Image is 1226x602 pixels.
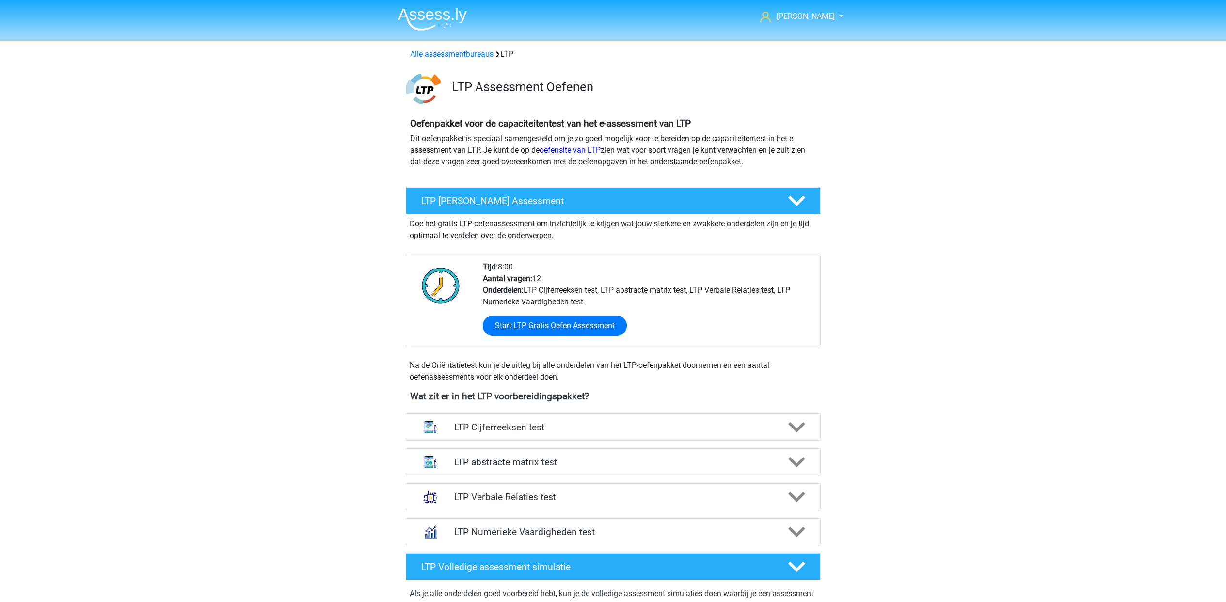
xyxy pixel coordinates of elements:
h3: LTP Assessment Oefenen [452,79,813,95]
b: Onderdelen: [483,285,524,295]
div: Na de Oriëntatietest kun je de uitleg bij alle onderdelen van het LTP-oefenpakket doornemen en ee... [406,360,821,383]
img: cijferreeksen [418,414,443,440]
img: analogieen [418,484,443,509]
img: ltp.png [406,72,441,106]
div: Doe het gratis LTP oefenassessment om inzichtelijk te krijgen wat jouw sterkere en zwakkere onder... [406,214,821,241]
h4: LTP abstracte matrix test [454,457,772,468]
a: numeriek redeneren LTP Numerieke Vaardigheden test [402,518,825,545]
a: Start LTP Gratis Oefen Assessment [483,316,627,336]
a: analogieen LTP Verbale Relaties test [402,483,825,510]
a: abstracte matrices LTP abstracte matrix test [402,448,825,475]
img: Klok [416,261,465,310]
a: cijferreeksen LTP Cijferreeksen test [402,413,825,441]
h4: LTP [PERSON_NAME] Assessment [421,195,772,206]
b: Oefenpakket voor de capaciteitentest van het e-assessment van LTP [410,118,691,129]
a: LTP [PERSON_NAME] Assessment [402,187,825,214]
a: Alle assessmentbureaus [410,49,494,59]
h4: LTP Cijferreeksen test [454,422,772,433]
h4: LTP Numerieke Vaardigheden test [454,526,772,538]
h4: LTP Volledige assessment simulatie [421,561,772,572]
span: [PERSON_NAME] [777,12,835,21]
div: 8:00 12 LTP Cijferreeksen test, LTP abstracte matrix test, LTP Verbale Relaties test, LTP Numerie... [476,261,820,348]
h4: Wat zit er in het LTP voorbereidingspakket? [410,391,816,402]
p: Dit oefenpakket is speciaal samengesteld om je zo goed mogelijk voor te bereiden op de capaciteit... [410,133,816,168]
img: abstracte matrices [418,449,443,475]
a: LTP Volledige assessment simulatie [402,553,825,580]
h4: LTP Verbale Relaties test [454,491,772,503]
a: [PERSON_NAME] [756,11,836,22]
img: numeriek redeneren [418,519,443,544]
a: oefensite van LTP [540,145,601,155]
b: Tijd: [483,262,498,271]
img: Assessly [398,8,467,31]
b: Aantal vragen: [483,274,532,283]
div: LTP [406,48,820,60]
